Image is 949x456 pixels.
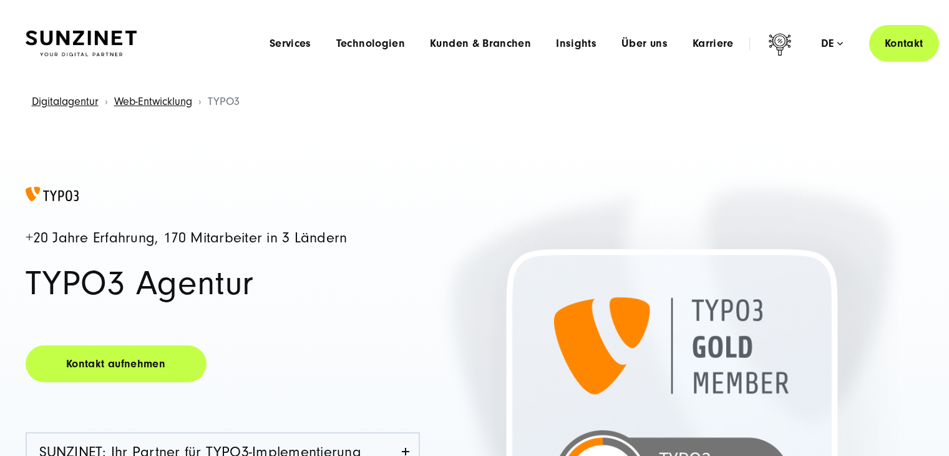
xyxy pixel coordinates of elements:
a: Services [270,37,311,50]
div: de [821,37,843,50]
h4: +20 Jahre Erfahrung, 170 Mitarbeiter in 3 Ländern [26,230,420,246]
a: Kunden & Branchen [430,37,531,50]
img: SUNZINET Full Service Digital Agentur [26,31,137,57]
h1: TYPO3 Agentur [26,266,420,301]
a: Kontakt aufnehmen [26,345,207,382]
a: Technologien [336,37,405,50]
span: TYPO3 [208,95,240,108]
img: TYPO3 Agentur Logo farbig [26,187,79,202]
a: Über uns [621,37,668,50]
a: Web-Entwicklung [114,95,192,108]
a: Karriere [693,37,734,50]
a: Digitalagentur [32,95,99,108]
a: Insights [556,37,596,50]
a: Kontakt [869,25,939,62]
